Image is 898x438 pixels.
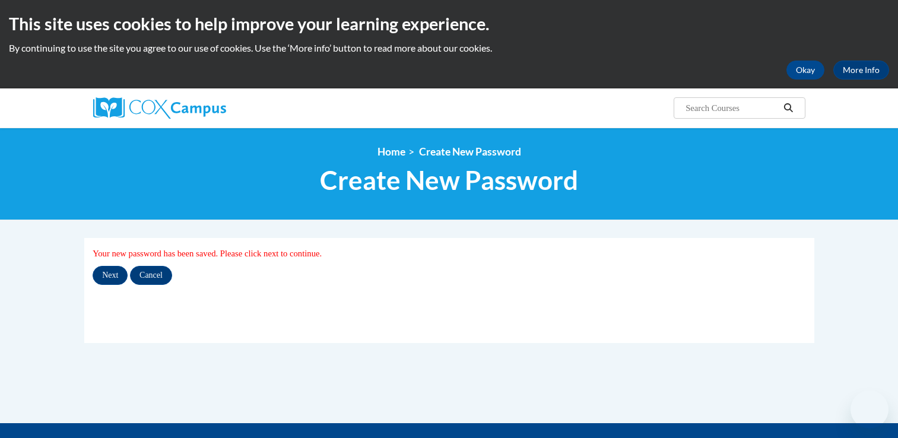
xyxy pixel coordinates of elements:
[320,164,578,196] span: Create New Password
[786,61,824,80] button: Okay
[851,391,889,429] iframe: Button to launch messaging window
[779,101,797,115] button: Search
[93,266,128,285] input: Next
[9,12,889,36] h2: This site uses cookies to help improve your learning experience.
[130,266,172,285] input: Cancel
[93,97,226,119] img: Cox Campus
[93,249,322,258] span: Your new password has been saved. Please click next to continue.
[419,145,521,158] span: Create New Password
[684,101,779,115] input: Search Courses
[833,61,889,80] a: More Info
[93,97,319,119] a: Cox Campus
[9,42,889,55] p: By continuing to use the site you agree to our use of cookies. Use the ‘More info’ button to read...
[377,145,405,158] a: Home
